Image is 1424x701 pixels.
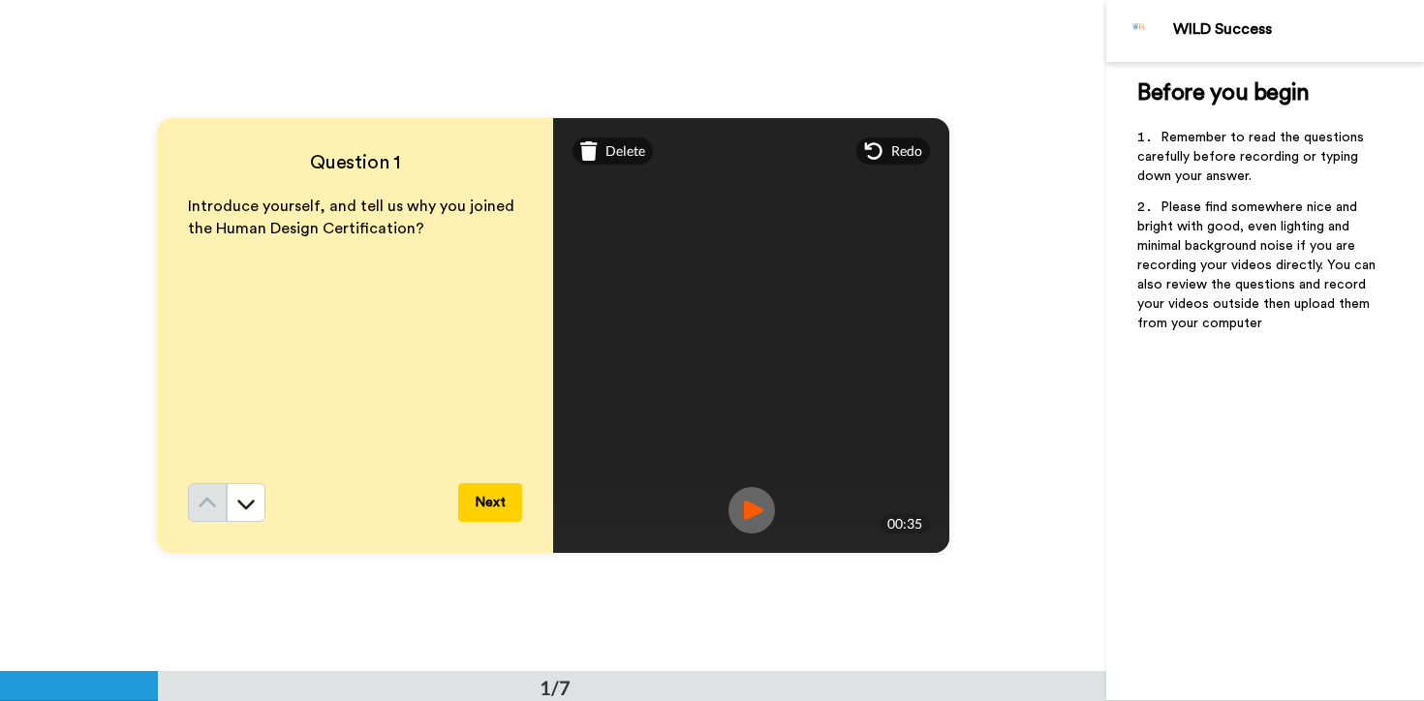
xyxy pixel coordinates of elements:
span: Before you begin [1137,81,1309,105]
span: Introduce yourself, and tell us why you joined the Human Design Certification? [188,198,518,236]
span: Delete [605,141,645,161]
div: Delete [573,137,653,165]
h4: Question 1 [188,149,522,176]
div: 00:35 [880,514,930,533]
div: WILD Success [1173,20,1423,39]
img: Profile Image [1117,8,1163,54]
img: ic_record_play.svg [728,487,775,533]
span: Remember to read the questions carefully before recording or typing down your answer. [1137,131,1368,183]
div: Redo [856,137,930,165]
button: Next [458,483,522,522]
div: 1/7 [509,674,602,701]
span: Redo [891,141,922,161]
span: Please find somewhere nice and bright with good, even lighting and minimal background noise if yo... [1137,200,1379,330]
